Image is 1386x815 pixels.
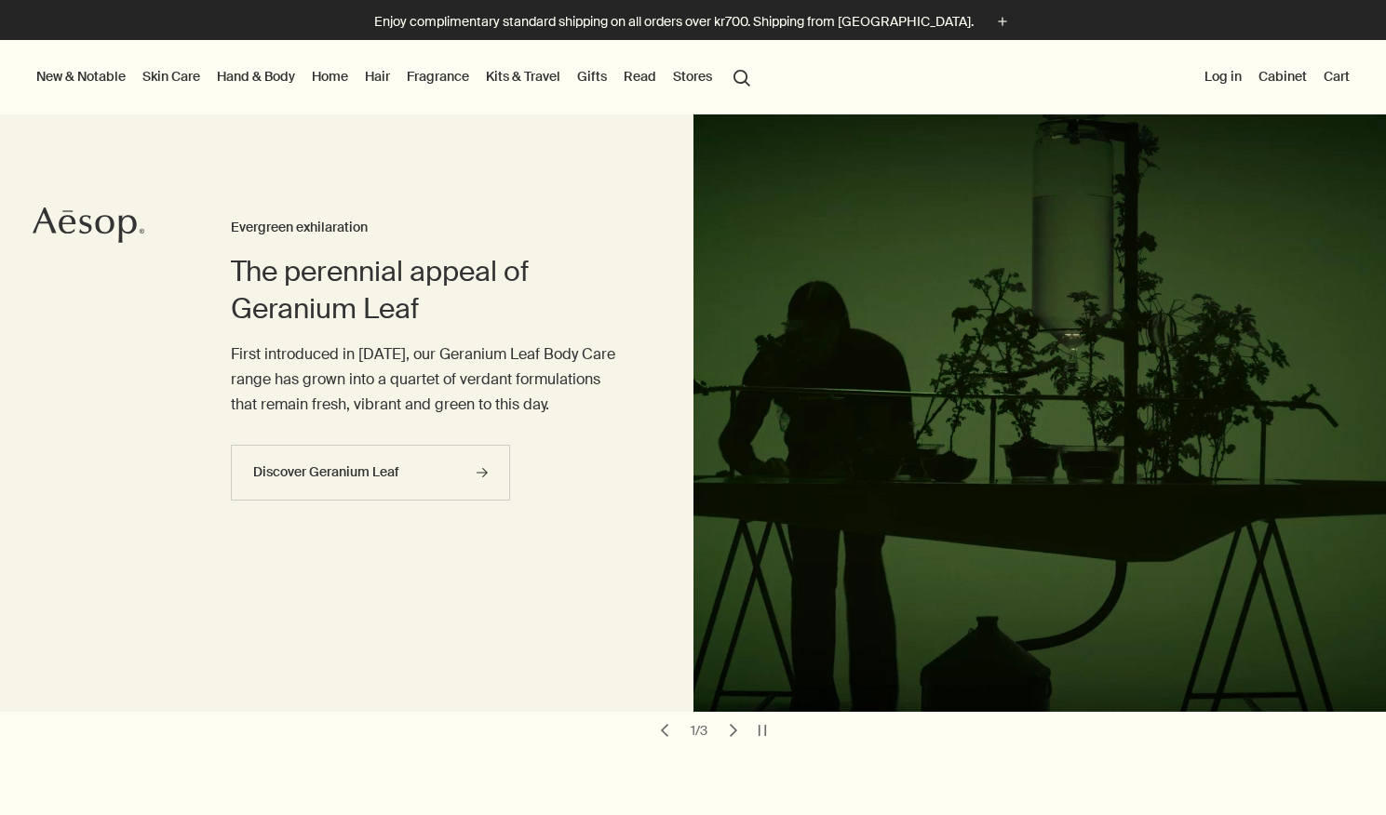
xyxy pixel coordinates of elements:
[33,40,759,114] nav: primary
[33,64,129,88] button: New & Notable
[1201,40,1353,114] nav: supplementary
[685,722,713,739] div: 1 / 3
[33,207,144,244] svg: Aesop
[573,64,611,88] a: Gifts
[374,12,974,32] p: Enjoy complimentary standard shipping on all orders over kr700. Shipping from [GEOGRAPHIC_DATA].
[231,217,618,239] h3: Evergreen exhilaration
[403,64,473,88] a: Fragrance
[139,64,204,88] a: Skin Care
[213,64,299,88] a: Hand & Body
[231,253,618,327] h2: The perennial appeal of Geranium Leaf
[652,717,678,743] button: previous slide
[1255,64,1311,88] a: Cabinet
[361,64,394,88] a: Hair
[374,11,1013,33] button: Enjoy complimentary standard shipping on all orders over kr700. Shipping from [GEOGRAPHIC_DATA].
[749,717,775,743] button: pause
[1320,64,1353,88] button: Cart
[620,64,660,88] a: Read
[231,341,618,418] p: First introduced in [DATE], our Geranium Leaf Body Care range has grown into a quartet of verdant...
[720,717,747,743] button: next slide
[482,64,564,88] a: Kits & Travel
[725,59,759,94] button: Open search
[308,64,352,88] a: Home
[231,445,510,501] a: Discover Geranium Leaf
[1201,64,1245,88] button: Log in
[33,207,144,248] a: Aesop
[669,64,716,88] button: Stores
